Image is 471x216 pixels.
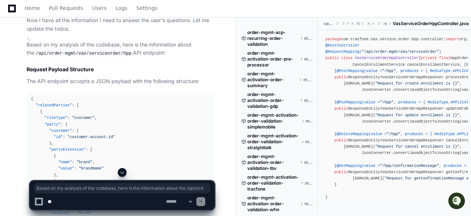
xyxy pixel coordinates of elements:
span: class [341,56,353,60]
span: : [72,128,74,133]
span: order-mgmt-activation-order-summary [247,71,298,89]
span: VasServiceOrderHppController.java [393,21,469,27]
span: "/api/order-mgmt/vas/serviceorder" [362,49,439,54]
p: Based on my analysis of the codebase, here is the information about the API endpoint: [27,41,214,58]
span: tracfone [358,21,359,27]
span: "Request for create enrollment is {}" [375,81,460,86]
span: order-mgmt-activation-order-validation-tbv [247,154,298,171]
span: @RestController [325,43,359,48]
span: Users [92,6,107,10]
span: final [439,56,450,60]
a: Powered byPylon [52,77,89,83]
span: "name" [58,160,72,164]
span: package [325,37,341,41]
span: Home [25,6,40,10]
span: service [369,21,370,27]
span: private [421,56,437,60]
img: PlayerZero [7,7,22,22]
span: master [304,35,312,41]
span: master [305,139,312,145]
span: Based on my analysis of the codebase, here is the information about the /api/ord [37,185,208,191]
span: public [334,75,348,79]
span: "Request for cancel enrollment is {}" [375,144,460,149]
span: "roleType" [45,116,68,120]
div: We're offline, but we'll be back soon! [33,62,115,68]
span: "/hpp" [382,69,396,73]
iframe: Open customer support [447,192,467,212]
div: com.tracfone.vas.service.order.hpp.controller; org.springframework.http.HttpStatus; org.springfra... [325,36,464,200]
span: , [92,160,94,164]
span: "value" [58,166,74,171]
span: , [51,141,54,145]
span: "Request for update enrollment is {}" [375,113,460,117]
span: : [86,147,88,152]
span: { [76,128,79,133]
span: { [65,122,67,127]
span: public [334,106,348,111]
img: 7521149027303_d2c55a7ec3fe4098c2f6_72.png [16,55,29,68]
span: "id" [54,135,63,139]
span: @RequestMapping( ) [325,49,441,54]
span: { [40,109,42,114]
span: "customer-account-id" [68,135,115,139]
img: 1756235613930-3d25f9e4-fa56-45dd-b3ad-e072dfbd1548 [7,55,21,68]
span: master [304,97,312,103]
span: order-mgmt-activation-order-validation-gdp [247,92,298,109]
span: "/hpp/confirmationMessage" [380,164,439,168]
span: : [74,166,76,171]
p: The API endpoint accepts a JSON payload with the following structure: [27,77,214,86]
span: controller [385,21,387,27]
span: import [446,37,460,41]
span: "customer" [49,128,72,133]
span: Pylon [73,78,89,83]
span: public [334,138,348,143]
span: master [304,160,312,165]
span: "party" [45,122,61,127]
span: { [54,154,56,158]
h2: Request Payload Structure [27,66,214,73]
span: "relatedParties" [35,103,72,107]
span: order-mgmt-acp-recurring-order-validation [247,30,298,47]
span: order-mgmt-activation-order-validation-straighttalk [247,133,299,151]
span: : [61,122,63,127]
span: public [325,56,339,60]
span: Pull Requests [49,6,83,10]
span: master [303,77,312,83]
span: "partyExtension" [49,147,86,152]
span: "brand" [76,160,92,164]
span: order-mgmt-activation-order-pre-processor [247,50,298,68]
span: Logs [116,6,127,10]
span: : [72,103,74,107]
span: [ [76,103,79,107]
span: master [306,118,313,124]
span: master [304,56,312,62]
span: Settings [136,6,157,10]
span: "brandName" [79,166,104,171]
code: /api/order-mgmt/vas/serviceorder/hpp [34,50,133,57]
p: Now I have all the information I need to answer the user's questions. Let me update the todos. [27,16,214,33]
span: : [72,160,74,164]
span: : [63,135,65,139]
span: , [95,116,97,120]
span: "customer" [72,116,95,120]
button: Start new chat [126,57,134,66]
div: Start new chat [33,55,121,62]
span: VasServiceOrderHppController [355,56,419,60]
span: [ [90,147,92,152]
span: "/hpp" [387,132,400,136]
span: } [49,141,51,145]
span: : [68,116,70,120]
div: Welcome [7,30,134,41]
span: vas-service-order-hpp [324,21,334,27]
span: "/hpp" [380,100,393,104]
span: order-mgmt-activation-order-validation-simplemobile [247,112,300,130]
span: { [31,97,33,101]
